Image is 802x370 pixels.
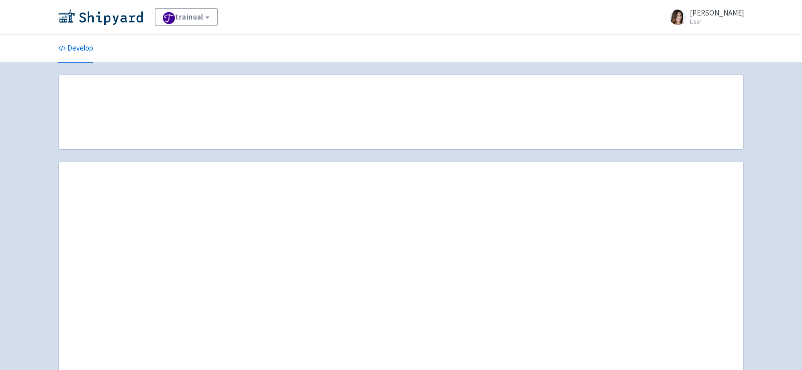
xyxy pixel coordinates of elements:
[690,19,744,25] small: User
[664,9,744,25] a: [PERSON_NAME] User
[58,35,93,63] a: Develop
[58,9,143,25] img: Shipyard logo
[155,8,218,26] a: trainual
[690,8,744,18] span: [PERSON_NAME]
